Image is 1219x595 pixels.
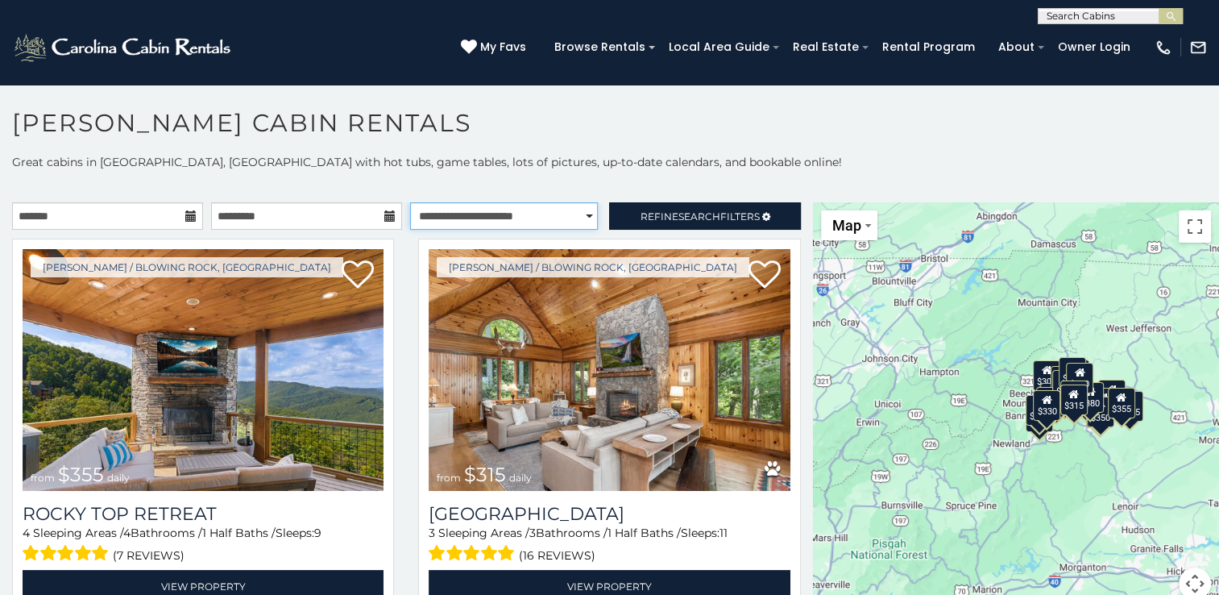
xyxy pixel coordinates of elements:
span: $315 [464,463,506,486]
div: $395 [1060,380,1088,410]
a: [PERSON_NAME] / Blowing Rock, [GEOGRAPHIC_DATA] [437,257,749,277]
span: from [31,472,55,484]
div: Sleeping Areas / Bathrooms / Sleeps: [429,525,790,566]
span: $355 [58,463,104,486]
a: RefineSearchFilters [609,202,800,230]
span: Map [832,217,861,234]
img: White-1-2.png [12,31,235,64]
a: Owner Login [1050,35,1138,60]
div: Sleeping Areas / Bathrooms / Sleeps: [23,525,384,566]
img: Chimney Island [429,249,790,491]
div: $305 [1033,360,1060,390]
a: [PERSON_NAME] / Blowing Rock, [GEOGRAPHIC_DATA] [31,257,343,277]
a: Add to favorites [342,259,374,293]
div: $565 [1051,365,1078,396]
div: $315 [1059,385,1087,415]
div: $345 [1025,402,1052,432]
span: (16 reviews) [519,545,595,566]
div: $380 [1076,381,1104,412]
span: daily [107,472,130,484]
img: mail-regular-white.png [1189,39,1207,56]
button: Toggle fullscreen view [1179,210,1211,243]
a: My Favs [461,39,530,56]
span: (7 reviews) [113,545,185,566]
div: $350 [1087,397,1114,427]
div: $210 [1052,370,1080,401]
img: phone-regular-white.png [1155,39,1172,56]
span: 4 [23,526,30,540]
span: daily [509,472,532,484]
span: 1 Half Baths / [607,526,681,540]
span: 4 [123,526,131,540]
span: 3 [429,526,435,540]
div: $375 [1026,394,1053,425]
a: Chimney Island from $315 daily [429,249,790,491]
a: [GEOGRAPHIC_DATA] [429,503,790,525]
span: My Favs [480,39,526,56]
a: About [990,35,1043,60]
a: Browse Rentals [546,35,653,60]
a: Add to favorites [748,259,781,293]
button: Change map style [821,210,877,240]
span: from [437,472,461,484]
img: Rocky Top Retreat [23,249,384,491]
h3: Chimney Island [429,503,790,525]
a: Rocky Top Retreat [23,503,384,525]
div: $250 [1066,363,1093,393]
span: 11 [719,526,728,540]
span: Refine Filters [641,210,760,223]
span: Search [678,210,720,223]
span: 1 Half Baths / [202,526,276,540]
div: $355 [1107,387,1134,418]
span: 3 [529,526,536,540]
a: Real Estate [785,35,867,60]
span: 9 [314,526,321,540]
a: Rental Program [874,35,983,60]
div: $400 [1036,386,1064,417]
div: $330 [1033,389,1060,420]
div: $355 [1116,391,1143,422]
a: Rocky Top Retreat from $355 daily [23,249,384,491]
div: $930 [1098,380,1126,410]
a: Local Area Guide [661,35,777,60]
div: $320 [1059,356,1086,387]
